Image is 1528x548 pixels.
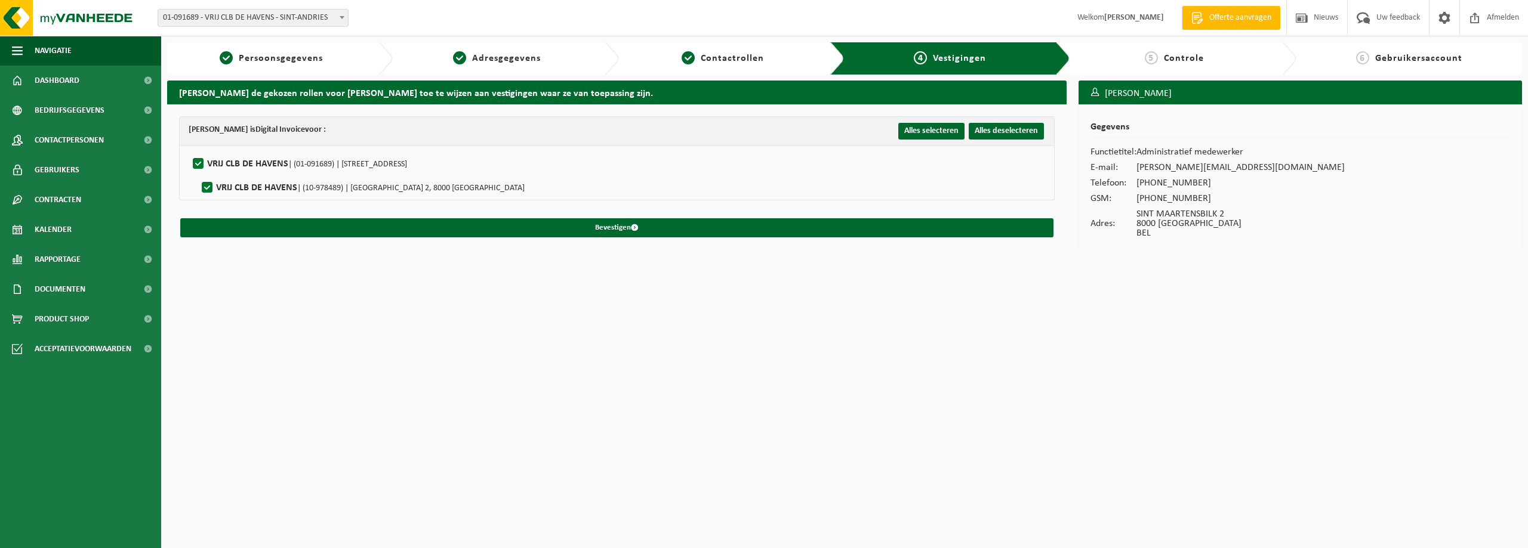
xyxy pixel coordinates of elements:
[1145,51,1158,64] span: 5
[1136,144,1345,160] td: Administratief medewerker
[1206,12,1274,24] span: Offerte aanvragen
[35,185,81,215] span: Contracten
[35,274,85,304] span: Documenten
[1136,206,1345,241] td: SINT MAARTENSBILK 2 8000 [GEOGRAPHIC_DATA] BEL
[1356,51,1369,64] span: 6
[35,155,79,185] span: Gebruikers
[173,51,369,66] a: 1Persoonsgegevens
[35,304,89,334] span: Product Shop
[239,54,323,63] span: Persoonsgegevens
[297,184,525,193] span: | (10-978489) | [GEOGRAPHIC_DATA] 2, 8000 [GEOGRAPHIC_DATA]
[1136,175,1345,191] td: [PHONE_NUMBER]
[158,9,349,27] span: 01-091689 - VRIJ CLB DE HAVENS - SINT-ANDRIES
[199,179,525,197] label: VRIJ CLB DE HAVENS
[399,51,594,66] a: 2Adresgegevens
[1182,6,1280,30] a: Offerte aanvragen
[898,123,965,140] button: Alles selecteren
[288,160,407,169] span: | (01-091689) | [STREET_ADDRESS]
[933,54,986,63] span: Vestigingen
[625,51,821,66] a: 3Contactrollen
[1090,160,1136,175] td: E-mail:
[35,215,72,244] span: Kalender
[35,334,131,364] span: Acceptatievoorwaarden
[701,54,764,63] span: Contactrollen
[1164,54,1204,63] span: Controle
[1079,81,1522,107] h3: [PERSON_NAME]
[682,51,695,64] span: 3
[1136,191,1345,206] td: [PHONE_NUMBER]
[969,123,1044,140] button: Alles deselecteren
[1090,206,1136,241] td: Adres:
[1090,191,1136,206] td: GSM:
[35,244,81,274] span: Rapportage
[1090,144,1136,160] td: Functietitel:
[1375,54,1462,63] span: Gebruikersaccount
[158,10,348,26] span: 01-091689 - VRIJ CLB DE HAVENS - SINT-ANDRIES
[914,51,927,64] span: 4
[453,51,466,64] span: 2
[1104,13,1164,22] strong: [PERSON_NAME]
[180,218,1053,237] button: Bevestigen
[255,125,305,134] strong: Digital Invoice
[35,95,104,125] span: Bedrijfsgegevens
[35,36,72,66] span: Navigatie
[167,81,1067,104] h2: [PERSON_NAME] de gekozen rollen voor [PERSON_NAME] toe te wijzen aan vestigingen waar ze van toep...
[35,66,79,95] span: Dashboard
[1136,160,1345,175] td: [PERSON_NAME][EMAIL_ADDRESS][DOMAIN_NAME]
[220,51,233,64] span: 1
[472,54,541,63] span: Adresgegevens
[190,155,407,173] label: VRIJ CLB DE HAVENS
[35,125,104,155] span: Contactpersonen
[1090,122,1510,138] h2: Gegevens
[1090,175,1136,191] td: Telefoon:
[189,123,326,137] div: [PERSON_NAME] is voor :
